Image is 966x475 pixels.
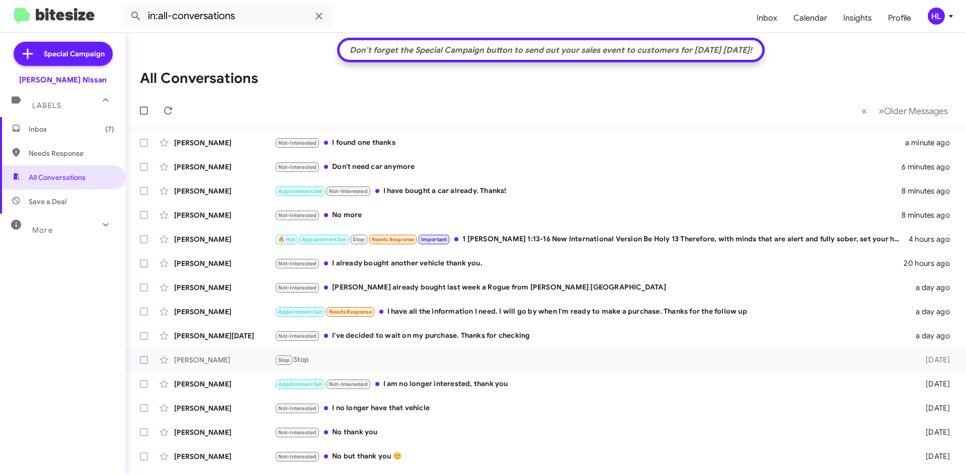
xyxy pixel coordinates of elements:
[919,8,955,25] button: HL
[174,234,275,244] div: [PERSON_NAME]
[174,355,275,365] div: [PERSON_NAME]
[122,4,333,28] input: Search
[174,210,275,220] div: [PERSON_NAME]
[278,260,317,267] span: Not-Interested
[174,451,275,461] div: [PERSON_NAME]
[785,4,835,33] a: Calendar
[278,381,323,388] span: Appointment Set
[275,161,902,173] div: Don't need car anymore
[29,148,114,158] span: Needs Response
[275,378,910,390] div: I am no longer interested, thank you
[329,381,368,388] span: Not-Interested
[278,429,317,436] span: Not-Interested
[910,282,958,293] div: a day ago
[928,8,945,25] div: HL
[32,226,53,235] span: More
[32,101,61,110] span: Labels
[302,236,346,243] span: Appointment Set
[174,186,275,196] div: [PERSON_NAME]
[174,282,275,293] div: [PERSON_NAME]
[878,105,884,117] span: »
[174,427,275,437] div: [PERSON_NAME]
[275,451,910,462] div: No but thank you ☺️
[174,379,275,389] div: [PERSON_NAME]
[278,284,317,291] span: Not-Interested
[861,105,867,117] span: «
[904,258,958,268] div: 20 hours ago
[275,282,910,294] div: [PERSON_NAME] already bought last week a Rogue from [PERSON_NAME] [GEOGRAPHIC_DATA]
[856,101,954,121] nav: Page navigation example
[278,309,323,315] span: Appointment Set
[855,101,873,121] button: Previous
[910,379,958,389] div: [DATE]
[329,188,368,195] span: Not-Interested
[749,4,785,33] a: Inbox
[278,140,317,146] span: Not-Interested
[14,42,113,66] a: Special Campaign
[910,427,958,437] div: [DATE]
[278,405,317,412] span: Not-Interested
[835,4,880,33] a: Insights
[174,307,275,317] div: [PERSON_NAME]
[275,137,905,149] div: I found one thanks
[174,162,275,172] div: [PERSON_NAME]
[905,138,958,148] div: a minute ago
[910,331,958,341] div: a day ago
[902,210,958,220] div: 8 minutes ago
[275,427,910,438] div: No thank you
[105,124,114,134] span: (7)
[353,236,365,243] span: Stop
[909,234,958,244] div: 4 hours ago
[278,164,317,170] span: Not-Interested
[174,331,275,341] div: [PERSON_NAME][DATE]
[884,106,948,117] span: Older Messages
[44,49,105,59] span: Special Campaign
[345,45,757,55] div: Don't forget the Special Campaign button to send out your sales event to customers for [DATE] [DA...
[278,357,290,363] span: Stop
[910,307,958,317] div: a day ago
[275,403,910,414] div: I no longer have that vehicle
[275,185,902,197] div: I have bought a car already. Thanks!
[29,197,66,207] span: Save a Deal
[872,101,954,121] button: Next
[278,188,323,195] span: Appointment Set
[278,453,317,460] span: Not-Interested
[902,186,958,196] div: 8 minutes ago
[910,355,958,365] div: [DATE]
[275,330,910,342] div: I've decided to wait on my purchase. Thanks for checking
[29,124,114,134] span: Inbox
[174,138,275,148] div: [PERSON_NAME]
[329,309,372,315] span: Needs Response
[278,212,317,219] span: Not-Interested
[275,210,902,221] div: No more
[278,333,317,339] span: Not-Interested
[421,236,447,243] span: Important
[275,234,909,245] div: 1 [PERSON_NAME] 1:13-16 New International Version Be Holy 13 Therefore, with minds that are alert...
[275,354,910,366] div: Stop
[174,403,275,413] div: [PERSON_NAME]
[29,172,86,182] span: All Conversations
[880,4,919,33] a: Profile
[902,162,958,172] div: 6 minutes ago
[275,306,910,318] div: I have all the information I need. I will go by when I'm ready to make a purchase. Thanks for the...
[910,403,958,413] div: [DATE]
[372,236,415,243] span: Needs Response
[910,451,958,461] div: [DATE]
[174,258,275,268] div: [PERSON_NAME]
[275,258,904,269] div: I already bought another vehicle thank you.
[19,75,107,85] div: [PERSON_NAME] Nissan
[278,236,295,243] span: 🔥 Hot
[140,70,258,86] h1: All Conversations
